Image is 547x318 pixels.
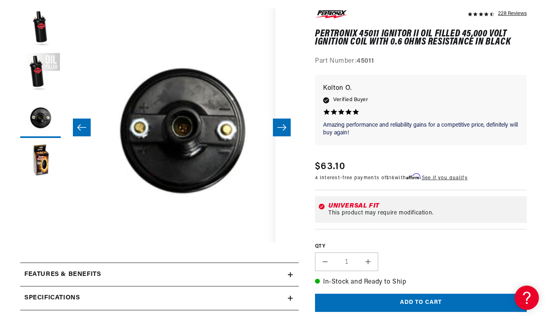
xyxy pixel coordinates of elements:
button: Add to cart [315,294,527,312]
button: Load image 3 in gallery view [20,98,61,138]
h1: PerTronix 45011 Ignitor II Oil Filled 45,000 Volt Ignition Coil with 0.6 Ohms Resistance in Black [315,30,527,47]
button: Slide left [73,119,91,136]
span: $16 [386,176,395,180]
div: This product may require modification. [328,210,524,216]
button: Load image 2 in gallery view [20,53,61,93]
h2: Features & Benefits [24,269,101,280]
h2: Specifications [24,293,80,303]
button: Load image 4 in gallery view [20,142,61,182]
p: In-Stock and Ready to Ship [315,277,527,288]
p: 4 interest-free payments of with . [315,174,468,182]
p: Amazing performance and reliability gains for a competitive price, definitely will buy again! [323,121,519,137]
p: Kolton O. [323,83,519,94]
label: QTY [315,243,527,250]
button: Load image 1 in gallery view [20,8,61,49]
media-gallery: Gallery Viewer [20,8,299,246]
span: Affirm [406,174,420,180]
div: Universal Fit [328,203,524,209]
button: Slide right [273,119,291,136]
strong: 45011 [357,58,374,64]
span: Verified Buyer [333,95,368,104]
span: $63.10 [315,159,345,174]
summary: Features & Benefits [20,263,299,286]
div: Part Number: [315,56,527,67]
a: See if you qualify - Learn more about Affirm Financing (opens in modal) [422,176,468,180]
div: 228 Reviews [498,8,527,18]
summary: Specifications [20,286,299,310]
